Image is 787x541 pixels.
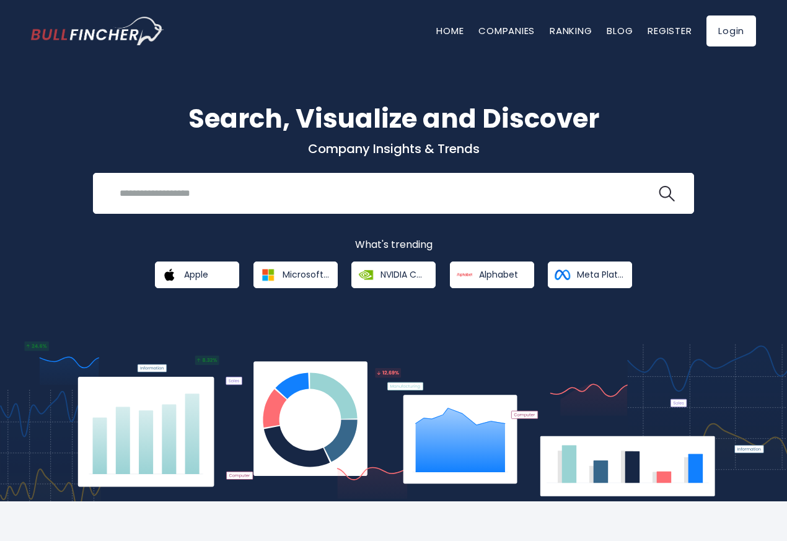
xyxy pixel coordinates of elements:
a: Home [436,24,464,37]
p: Company Insights & Trends [31,141,756,157]
span: NVIDIA Corporation [380,269,427,280]
a: Companies [478,24,535,37]
a: Apple [155,262,239,288]
a: Login [706,15,756,46]
a: Register [648,24,692,37]
a: Alphabet [450,262,534,288]
span: Meta Platforms [577,269,623,280]
p: What's trending [31,239,756,252]
a: Ranking [550,24,592,37]
a: Blog [607,24,633,37]
h1: Search, Visualize and Discover [31,99,756,138]
span: Microsoft Corporation [283,269,329,280]
a: Go to homepage [31,17,164,45]
span: Apple [184,269,208,280]
a: Microsoft Corporation [253,262,338,288]
span: Alphabet [479,269,518,280]
a: NVIDIA Corporation [351,262,436,288]
img: bullfincher logo [31,17,164,45]
img: search icon [659,186,675,202]
a: Meta Platforms [548,262,632,288]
